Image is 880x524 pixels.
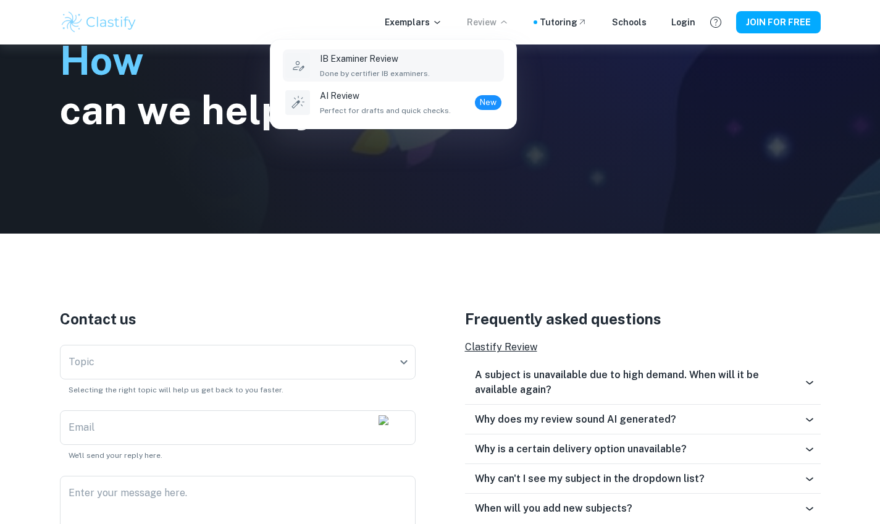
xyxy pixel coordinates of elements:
a: IB Examiner ReviewDone by certifier IB examiners. [283,49,504,82]
span: New [475,96,501,109]
p: IB Examiner Review [320,52,430,65]
a: AI ReviewPerfect for drafts and quick checks.New [283,87,504,119]
span: Done by certifier IB examiners. [320,68,430,79]
p: AI Review [320,89,451,103]
span: Perfect for drafts and quick checks. [320,105,451,116]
